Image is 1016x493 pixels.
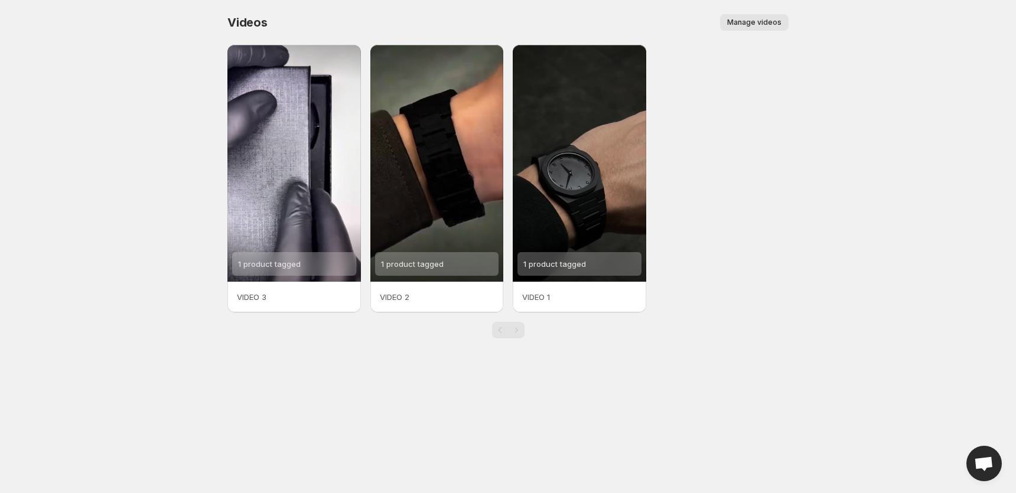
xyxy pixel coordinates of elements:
[523,259,586,269] span: 1 product tagged
[237,291,351,303] p: VIDEO 3
[380,291,494,303] p: VIDEO 2
[522,291,637,303] p: VIDEO 1
[238,259,301,269] span: 1 product tagged
[720,14,789,31] button: Manage videos
[727,18,781,27] span: Manage videos
[966,446,1002,481] div: Open chat
[492,322,525,338] nav: Pagination
[227,15,268,30] span: Videos
[381,259,444,269] span: 1 product tagged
